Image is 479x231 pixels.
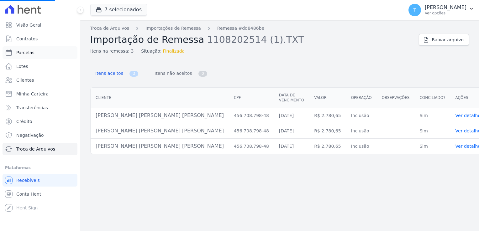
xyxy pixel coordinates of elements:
[414,139,450,154] td: Sim
[207,33,304,45] span: 1108202514 (1).TXT
[274,123,309,139] td: [DATE]
[16,22,41,28] span: Visão Geral
[309,108,346,123] td: R$ 2.780,65
[229,108,274,123] td: 456.708.798-48
[419,34,469,46] a: Baixar arquivo
[414,108,450,123] td: Sim
[346,123,377,139] td: Inclusão
[129,71,138,77] span: 3
[91,108,229,123] td: [PERSON_NAME] [PERSON_NAME] [PERSON_NAME]
[346,139,377,154] td: Inclusão
[3,46,77,59] a: Parcelas
[3,74,77,86] a: Clientes
[16,91,49,97] span: Minha Carteira
[309,123,346,139] td: R$ 2.780,65
[425,4,466,11] p: [PERSON_NAME]
[3,115,77,128] a: Crédito
[16,118,32,125] span: Crédito
[432,37,464,43] span: Baixar arquivo
[217,25,264,32] a: Remessa #dd8486be
[3,60,77,73] a: Lotes
[346,108,377,123] td: Inclusão
[413,8,416,12] span: T
[16,177,40,183] span: Recebíveis
[16,132,44,138] span: Negativação
[145,25,201,32] a: Importações de Remessa
[309,88,346,108] th: Valor
[414,88,450,108] th: Conciliado?
[403,1,479,19] button: T [PERSON_NAME] Ver opções
[274,139,309,154] td: [DATE]
[229,123,274,139] td: 456.708.798-48
[91,88,229,108] th: Cliente
[425,11,466,16] p: Ver opções
[141,48,161,54] span: Situação:
[3,19,77,31] a: Visão Geral
[91,139,229,154] td: [PERSON_NAME] [PERSON_NAME] [PERSON_NAME]
[3,188,77,200] a: Conta Hent
[16,77,34,83] span: Clientes
[16,191,41,197] span: Conta Hent
[229,139,274,154] td: 456.708.798-48
[90,25,129,32] a: Troca de Arquivos
[90,4,147,16] button: 7 selecionados
[16,49,34,56] span: Parcelas
[377,88,415,108] th: Observações
[92,67,124,80] span: Itens aceitos
[16,105,48,111] span: Transferências
[90,66,139,82] a: Itens aceitos 3
[414,123,450,139] td: Sim
[5,164,75,172] div: Plataformas
[3,33,77,45] a: Contratos
[3,174,77,187] a: Recebíveis
[91,123,229,139] td: [PERSON_NAME] [PERSON_NAME] [PERSON_NAME]
[163,48,185,54] span: Finalizada
[16,146,55,152] span: Troca de Arquivos
[151,67,193,80] span: Itens não aceitos
[90,48,134,54] span: Itens na remessa: 3
[3,101,77,114] a: Transferências
[150,66,208,82] a: Itens não aceitos 0
[346,88,377,108] th: Operação
[274,108,309,123] td: [DATE]
[309,139,346,154] td: R$ 2.780,65
[3,143,77,155] a: Troca de Arquivos
[90,34,204,45] span: Importação de Remessa
[16,63,28,69] span: Lotes
[16,36,38,42] span: Contratos
[3,129,77,141] a: Negativação
[198,71,207,77] span: 0
[229,88,274,108] th: CPF
[274,88,309,108] th: Data de vencimento
[90,25,414,32] nav: Breadcrumb
[3,88,77,100] a: Minha Carteira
